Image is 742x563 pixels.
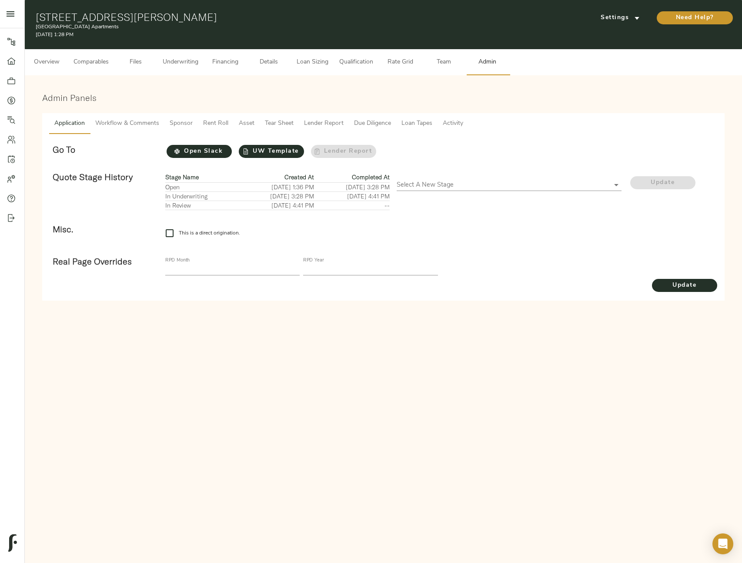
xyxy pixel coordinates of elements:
td: -- [314,201,390,210]
span: Financing [209,57,242,68]
span: Underwriting [163,57,198,68]
span: Rate Grid [384,57,417,68]
td: In Underwriting [165,192,238,201]
span: Need Help? [665,13,724,23]
strong: Real Page Overrides [53,256,132,267]
p: [GEOGRAPHIC_DATA] Apartments [36,23,499,31]
span: Workflow & Comments [95,118,159,129]
span: Sponsor [170,118,193,129]
button: Need Help? [657,11,733,24]
h3: Admin Panels [42,93,725,103]
span: Overview [30,57,63,68]
span: Comparables [74,57,109,68]
span: Details [252,57,285,68]
p: [DATE] 1:28 PM [36,31,499,39]
span: Loan Sizing [296,57,329,68]
strong: Stage Name [165,173,199,181]
span: Update [652,280,717,291]
span: UW Template [239,146,304,157]
strong: Misc. [53,224,73,235]
td: Open [165,183,238,192]
div: Open Intercom Messenger [712,533,733,554]
span: Qualification [339,57,373,68]
button: Settings [588,11,653,24]
button: Update [652,279,717,292]
span: Asset [239,118,254,129]
label: RPD Month [165,258,190,263]
strong: Completed At [352,173,390,181]
span: Loan Tapes [401,118,432,129]
span: Admin [471,57,504,68]
span: Application [54,118,85,129]
td: [DATE] 3:28 PM [314,183,390,192]
td: [DATE] 3:28 PM [238,192,314,201]
span: Open Slack [167,146,232,157]
a: UW Template [239,145,304,158]
span: Tear Sheet [265,118,294,129]
strong: Go To [53,144,75,155]
span: Rent Roll [203,118,228,129]
label: RPD Year [303,258,324,263]
span: Lender Report [304,118,344,129]
span: Files [119,57,152,68]
span: Team [427,57,460,68]
span: Settings [596,13,644,23]
button: Open Slack [167,145,232,158]
td: [DATE] 4:41 PM [238,201,314,210]
td: [DATE] 1:36 PM [238,183,314,192]
strong: Quote Stage History [53,171,133,182]
span: Activity [443,118,463,129]
h1: [STREET_ADDRESS][PERSON_NAME] [36,11,499,23]
strong: Created At [284,173,314,181]
span: This is a direct origination. [179,229,240,237]
td: In Review [165,201,238,210]
span: Due Diligence [354,118,391,129]
td: [DATE] 4:41 PM [314,192,390,201]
